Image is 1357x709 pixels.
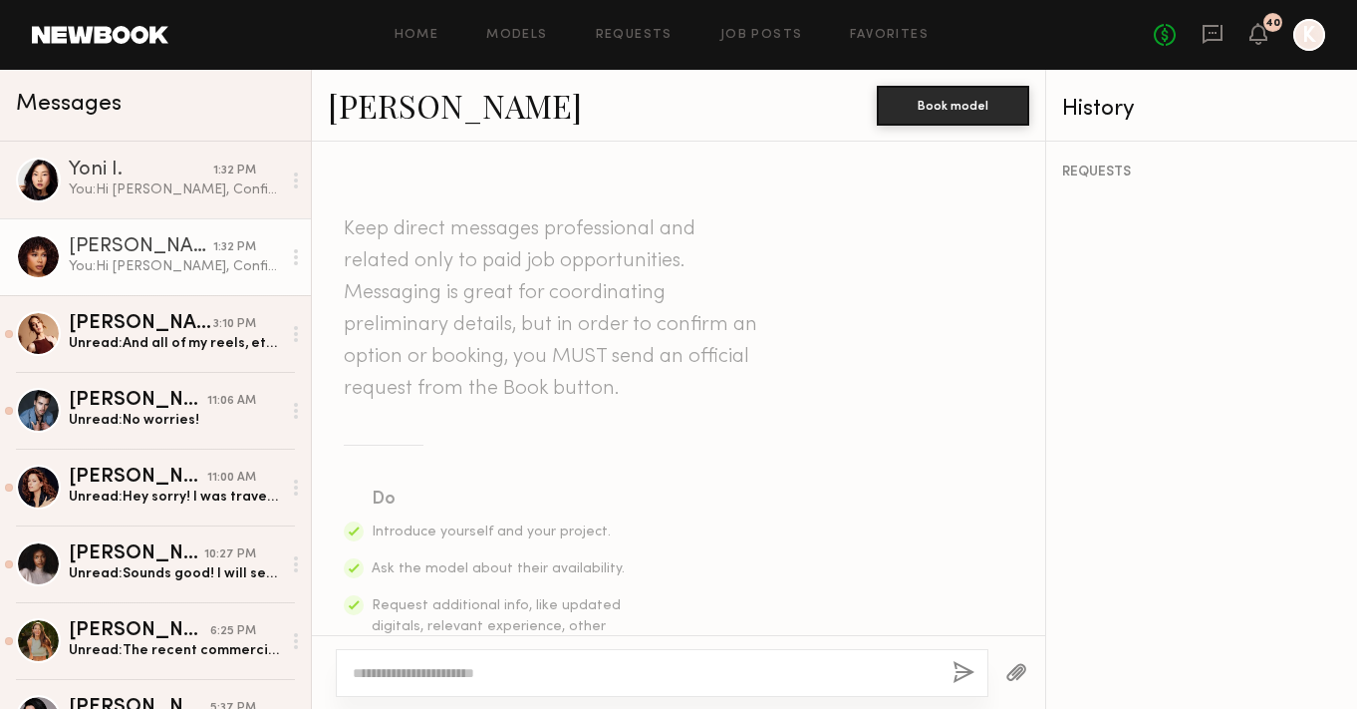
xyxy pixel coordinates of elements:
[204,545,256,564] div: 10:27 PM
[69,468,207,488] div: [PERSON_NAME]
[372,599,621,654] span: Request additional info, like updated digitals, relevant experience, other skills, etc.
[720,29,803,42] a: Job Posts
[69,161,213,180] div: Yoni I.
[69,180,281,199] div: You: Hi [PERSON_NAME], Confirming you're still available and again would be ok with the 1200 all ...
[69,391,207,411] div: [PERSON_NAME]
[69,564,281,583] div: Unread: Sounds good! I will send over pictures and some of my work right away. Thank you!
[372,526,611,538] span: Introduce yourself and your project.
[69,314,213,334] div: [PERSON_NAME]
[1062,98,1341,121] div: History
[69,544,204,564] div: [PERSON_NAME]
[213,238,256,257] div: 1:32 PM
[69,334,281,353] div: Unread: And all of my reels, etc can be found here: [URL][DOMAIN_NAME]
[486,29,547,42] a: Models
[213,315,256,334] div: 3:10 PM
[850,29,929,42] a: Favorites
[344,213,762,405] header: Keep direct messages professional and related only to paid job opportunities. Messaging is great ...
[395,29,439,42] a: Home
[69,641,281,660] div: Unread: The recent commercial work was with the LA Galaxy but do not have any footage yet.
[69,488,281,507] div: Unread: Hey sorry! I was traveling! I’m not longer available:( I got booked out but I hope we can...
[328,84,582,127] a: [PERSON_NAME]
[69,621,210,641] div: [PERSON_NAME]
[1265,18,1280,29] div: 40
[207,469,256,488] div: 11:00 AM
[1062,166,1341,179] div: REQUESTS
[1293,19,1325,51] a: K
[372,486,627,514] div: Do
[372,562,625,575] span: Ask the model about their availability.
[210,622,256,641] div: 6:25 PM
[596,29,673,42] a: Requests
[69,237,213,257] div: [PERSON_NAME]
[69,411,281,430] div: Unread: No worries!
[16,93,122,116] span: Messages
[213,162,256,180] div: 1:32 PM
[877,86,1029,126] button: Book model
[877,96,1029,113] a: Book model
[207,392,256,411] div: 11:06 AM
[69,257,281,276] div: You: Hi [PERSON_NAME], Confirming you're still available and again would be ok with the 1200 all ...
